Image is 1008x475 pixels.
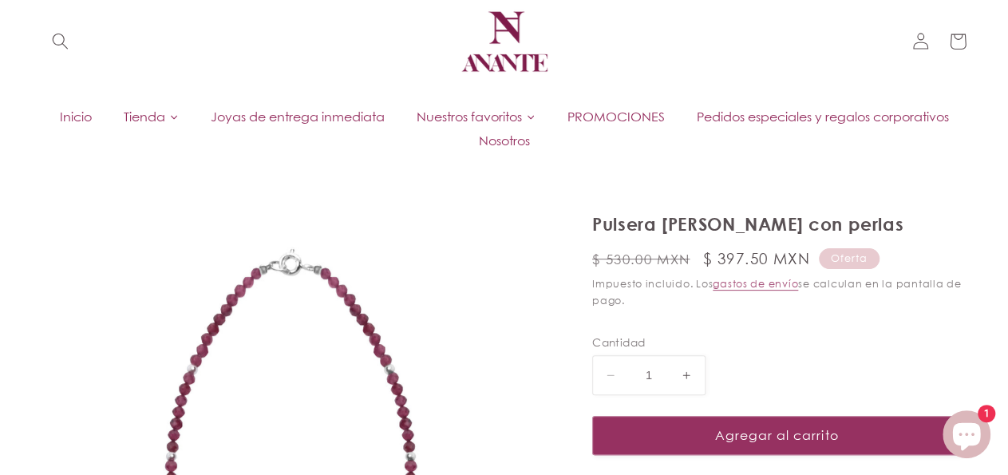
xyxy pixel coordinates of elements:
label: Cantidad [592,334,961,350]
span: PROMOCIONES [567,108,665,125]
a: Tienda [108,105,195,129]
a: Inicio [44,105,108,129]
a: Nosotros [463,129,546,152]
inbox-online-store-chat: Chat de la tienda online Shopify [938,410,995,462]
span: Tienda [124,108,165,125]
span: Nuestros favoritos [417,108,522,125]
s: $ 530.00 MXN [592,250,690,270]
a: Joyas de entrega inmediata [195,105,401,129]
a: PROMOCIONES [551,105,681,129]
div: Impuesto incluido. Los se calculan en la pantalla de pago. [592,275,966,309]
span: Pedidos especiales y regalos corporativos [697,108,949,125]
span: Joyas de entrega inmediata [211,108,385,125]
span: $ 397.50 MXN [703,248,810,271]
span: Oferta [819,248,880,269]
summary: Búsqueda [42,23,79,60]
span: Inicio [60,108,92,125]
a: gastos de envío [713,277,798,290]
span: Nosotros [479,132,530,149]
a: Pedidos especiales y regalos corporativos [681,105,965,129]
h1: Pulsera [PERSON_NAME] con perlas [592,213,966,236]
button: Agregar al carrito [592,416,961,455]
a: Nuestros favoritos [401,105,551,129]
